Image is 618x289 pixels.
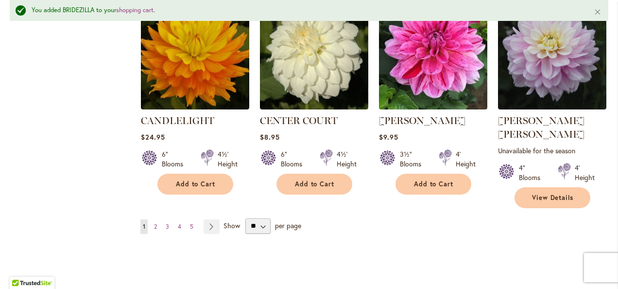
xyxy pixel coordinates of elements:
span: per page [275,220,301,230]
div: 4" Blooms [519,163,546,182]
img: CHA CHING [379,1,487,109]
div: 4' Height [575,163,595,182]
span: Add to Cart [295,180,335,188]
div: 6" Blooms [281,149,308,169]
span: 3 [166,223,169,230]
a: shopping cart [116,6,154,14]
span: 1 [143,223,145,230]
a: CANDLELIGHT [141,115,214,126]
a: CHA CHING [379,102,487,111]
iframe: Launch Accessibility Center [7,254,34,282]
a: CANDLELIGHT [141,102,249,111]
a: CENTER COURT [260,102,368,111]
span: $9.95 [379,132,398,142]
img: CANDLELIGHT [141,1,249,109]
div: 4½' Height [337,149,357,169]
span: Add to Cart [414,180,454,188]
span: Show [223,220,240,230]
a: Charlotte Mae [498,102,606,111]
a: [PERSON_NAME] [PERSON_NAME] [498,115,584,140]
img: CENTER COURT [260,1,368,109]
a: 2 [152,219,159,234]
span: 4 [178,223,181,230]
a: 3 [163,219,172,234]
span: $24.95 [141,132,165,142]
button: Add to Cart [276,174,352,195]
div: You added BRIDEZILLA to your . [32,6,579,15]
div: 4' Height [456,149,476,169]
a: 5 [188,219,196,234]
a: View Details [515,187,590,208]
span: $8.95 [260,132,280,142]
a: 4 [175,219,184,234]
span: 2 [154,223,157,230]
button: Add to Cart [157,174,233,195]
a: [PERSON_NAME] [379,115,465,126]
span: 5 [190,223,193,230]
div: 4½' Height [218,149,238,169]
p: Unavailable for the season [498,146,606,155]
img: Charlotte Mae [498,1,606,109]
a: CENTER COURT [260,115,338,126]
div: 3½" Blooms [400,149,427,169]
div: 6" Blooms [162,149,189,169]
span: Add to Cart [176,180,216,188]
button: Add to Cart [395,174,471,195]
span: View Details [532,194,574,202]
